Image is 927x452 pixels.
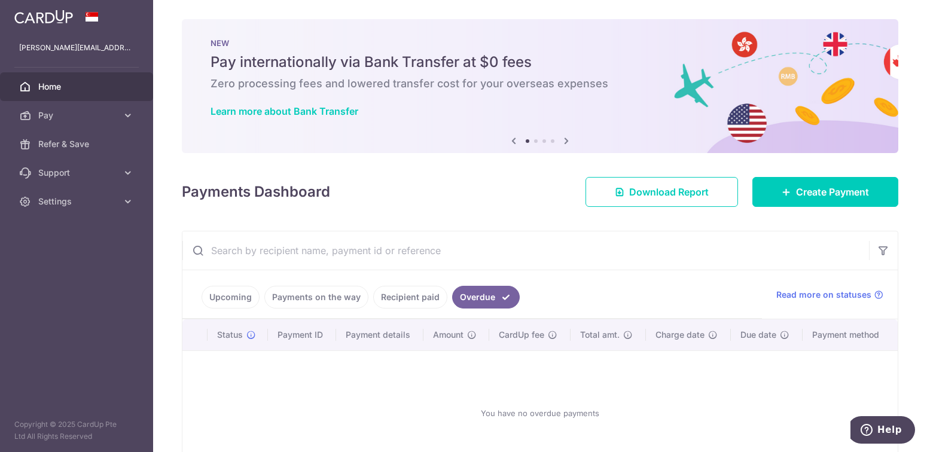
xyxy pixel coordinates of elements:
[19,42,134,54] p: [PERSON_NAME][EMAIL_ADDRESS][PERSON_NAME][DOMAIN_NAME]
[336,319,424,350] th: Payment details
[38,167,117,179] span: Support
[776,289,871,301] span: Read more on statuses
[452,286,520,309] a: Overdue
[14,10,73,24] img: CardUp
[202,286,260,309] a: Upcoming
[752,177,898,207] a: Create Payment
[629,185,709,199] span: Download Report
[211,38,870,48] p: NEW
[182,231,869,270] input: Search by recipient name, payment id or reference
[655,329,705,341] span: Charge date
[580,329,620,341] span: Total amt.
[499,329,544,341] span: CardUp fee
[776,289,883,301] a: Read more on statuses
[264,286,368,309] a: Payments on the way
[586,177,738,207] a: Download Report
[38,196,117,207] span: Settings
[850,416,915,446] iframe: Opens a widget where you can find more information
[373,286,447,309] a: Recipient paid
[38,81,117,93] span: Home
[211,105,358,117] a: Learn more about Bank Transfer
[796,185,869,199] span: Create Payment
[268,319,336,350] th: Payment ID
[211,53,870,72] h5: Pay internationally via Bank Transfer at $0 fees
[433,329,463,341] span: Amount
[740,329,776,341] span: Due date
[38,138,117,150] span: Refer & Save
[182,19,898,153] img: Bank transfer banner
[182,181,330,203] h4: Payments Dashboard
[217,329,243,341] span: Status
[38,109,117,121] span: Pay
[803,319,898,350] th: Payment method
[211,77,870,91] h6: Zero processing fees and lowered transfer cost for your overseas expenses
